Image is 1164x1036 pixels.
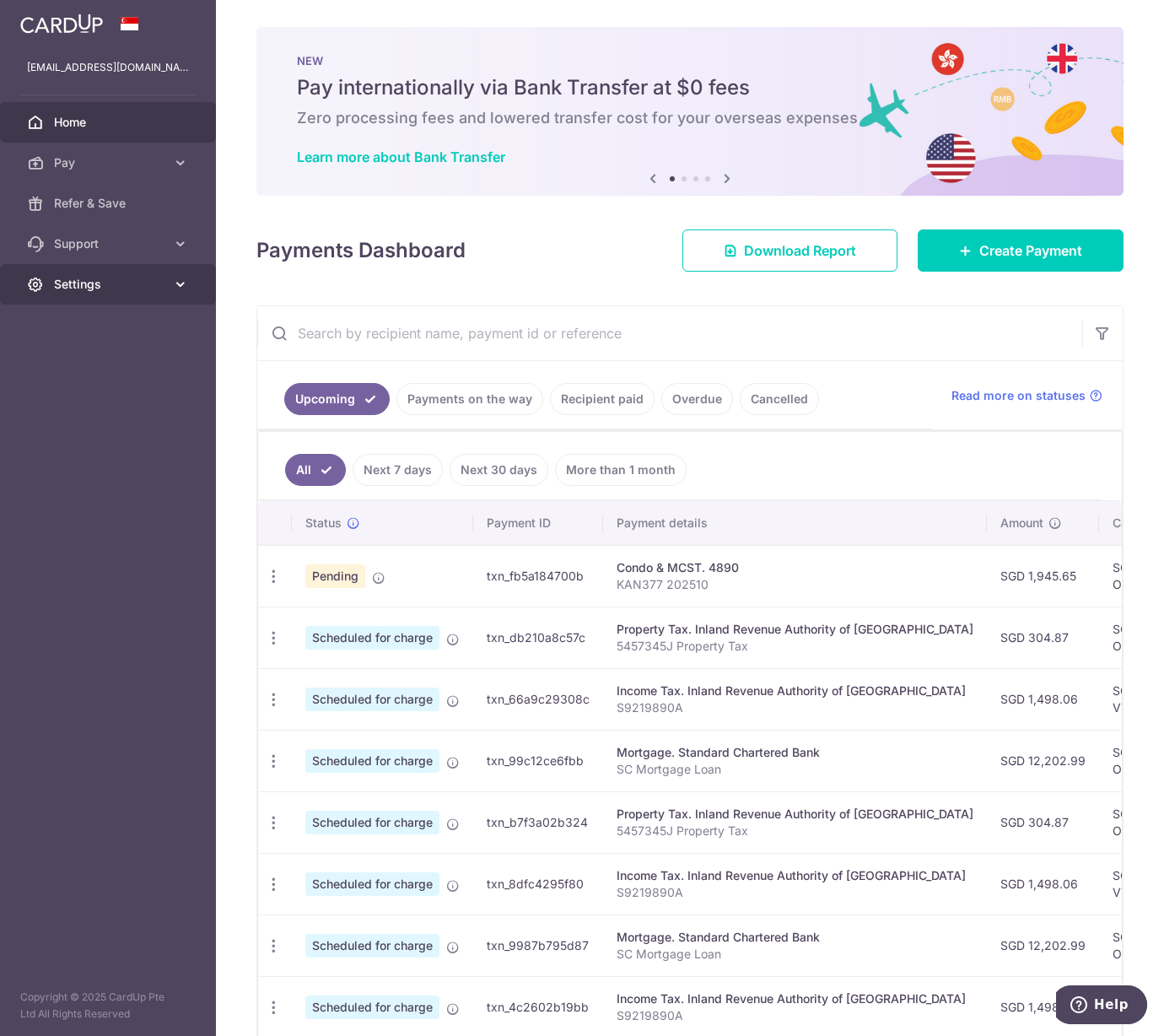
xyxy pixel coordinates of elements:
[951,387,1102,404] a: Read more on statuses
[744,240,856,261] span: Download Report
[987,915,1099,976] td: SGD 12,202.99
[617,621,973,638] div: Property Tax. Inland Revenue Authority of [GEOGRAPHIC_DATA]
[617,1007,973,1024] p: S9219890A
[305,626,439,650] span: Scheduled for charge
[473,607,603,668] td: txn_db210a8c57c
[297,108,1083,128] h6: Zero processing fees and lowered transfer cost for your overseas expenses
[305,996,439,1019] span: Scheduled for charge
[54,195,165,212] span: Refer & Save
[305,688,439,711] span: Scheduled for charge
[297,148,505,165] a: Learn more about Bank Transfer
[54,276,165,293] span: Settings
[987,730,1099,791] td: SGD 12,202.99
[740,383,819,415] a: Cancelled
[450,454,548,486] a: Next 30 days
[661,383,733,415] a: Overdue
[20,13,103,34] img: CardUp
[617,867,973,884] div: Income Tax. Inland Revenue Authority of [GEOGRAPHIC_DATA]
[38,12,73,27] span: Help
[617,761,973,778] p: SC Mortgage Loan
[617,806,973,823] div: Property Tax. Inland Revenue Authority of [GEOGRAPHIC_DATA]
[682,229,897,272] a: Download Report
[297,74,1083,101] h5: Pay internationally via Bank Transfer at $0 fees
[256,235,466,266] h4: Payments Dashboard
[305,872,439,896] span: Scheduled for charge
[473,668,603,730] td: txn_66a9c29308c
[54,114,165,131] span: Home
[54,154,165,171] span: Pay
[305,515,342,531] span: Status
[951,387,1086,404] span: Read more on statuses
[305,749,439,773] span: Scheduled for charge
[617,683,973,699] div: Income Tax. Inland Revenue Authority of [GEOGRAPHIC_DATA]
[305,934,439,958] span: Scheduled for charge
[617,699,973,716] p: S9219890A
[256,27,1124,196] img: Bank transfer banner
[284,383,390,415] a: Upcoming
[617,929,973,946] div: Mortgage. Standard Chartered Bank
[987,853,1099,915] td: SGD 1,498.06
[473,730,603,791] td: txn_99c12ce6fbb
[1000,515,1043,531] span: Amount
[617,638,973,655] p: 5457345J Property Tax
[473,545,603,607] td: txn_fb5a184700b
[473,501,603,545] th: Payment ID
[617,576,973,593] p: KAN377 202510
[603,501,987,545] th: Payment details
[257,306,1082,360] input: Search by recipient name, payment id or reference
[1056,985,1147,1028] iframe: Opens a widget where you can find more information
[987,668,1099,730] td: SGD 1,498.06
[473,915,603,976] td: txn_9987b795d87
[987,791,1099,853] td: SGD 304.87
[305,811,439,834] span: Scheduled for charge
[987,607,1099,668] td: SGD 304.87
[54,235,165,252] span: Support
[987,545,1099,607] td: SGD 1,945.65
[473,791,603,853] td: txn_b7f3a02b324
[27,59,189,76] p: [EMAIL_ADDRESS][DOMAIN_NAME]
[617,884,973,901] p: S9219890A
[617,744,973,761] div: Mortgage. Standard Chartered Bank
[473,853,603,915] td: txn_8dfc4295f80
[305,564,365,588] span: Pending
[550,383,655,415] a: Recipient paid
[396,383,543,415] a: Payments on the way
[617,559,973,576] div: Condo & MCST. 4890
[617,946,973,963] p: SC Mortgage Loan
[979,240,1082,261] span: Create Payment
[555,454,687,486] a: More than 1 month
[617,990,973,1007] div: Income Tax. Inland Revenue Authority of [GEOGRAPHIC_DATA]
[285,454,346,486] a: All
[918,229,1124,272] a: Create Payment
[297,54,1083,67] p: NEW
[353,454,443,486] a: Next 7 days
[617,823,973,839] p: 5457345J Property Tax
